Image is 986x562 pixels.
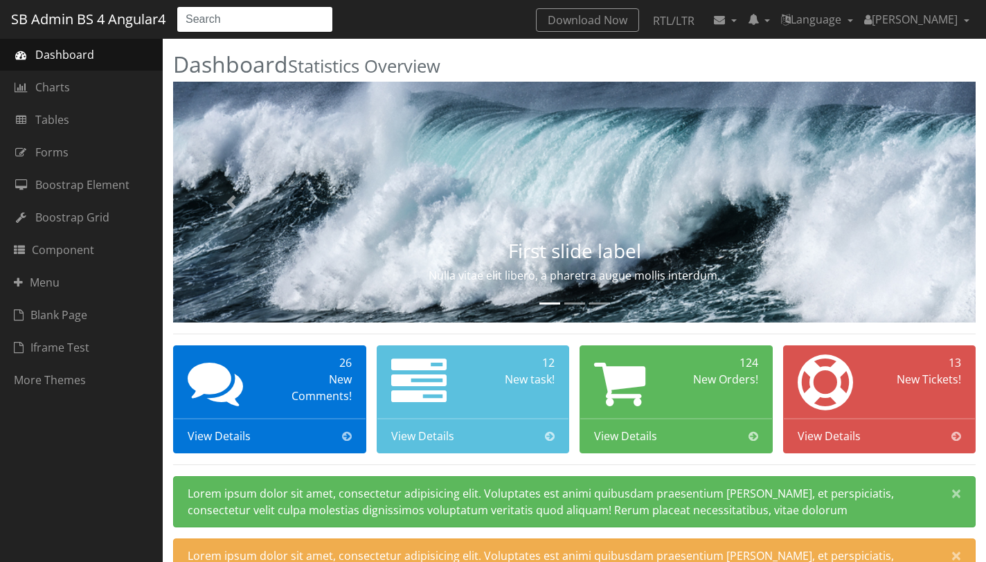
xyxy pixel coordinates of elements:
a: [PERSON_NAME] [859,6,975,33]
div: New Orders! [681,371,758,388]
span: View Details [188,428,251,444]
span: × [951,484,961,502]
img: Random first slide [173,82,976,323]
small: Statistics Overview [288,54,440,78]
a: RTL/LTR [642,8,706,33]
a: SB Admin BS 4 Angular4 [11,6,165,33]
div: Lorem ipsum dolor sit amet, consectetur adipisicing elit. Voluptates est animi quibusdam praesent... [173,476,976,527]
div: 26 [275,354,352,371]
a: Download Now [536,8,639,32]
div: New Comments! [275,371,352,404]
span: View Details [798,428,861,444]
span: View Details [594,428,657,444]
div: New task! [478,371,555,388]
span: View Details [391,428,454,444]
h2: Dashboard [173,52,976,76]
div: New Tickets! [884,371,961,388]
div: 124 [681,354,758,371]
p: Nulla vitae elit libero, a pharetra augue mollis interdum. [294,267,855,284]
button: Close [938,477,975,510]
div: 12 [478,354,555,371]
input: Search [177,6,333,33]
div: 13 [884,354,961,371]
h3: First slide label [294,240,855,262]
span: Menu [14,274,60,291]
a: Language [776,6,859,33]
